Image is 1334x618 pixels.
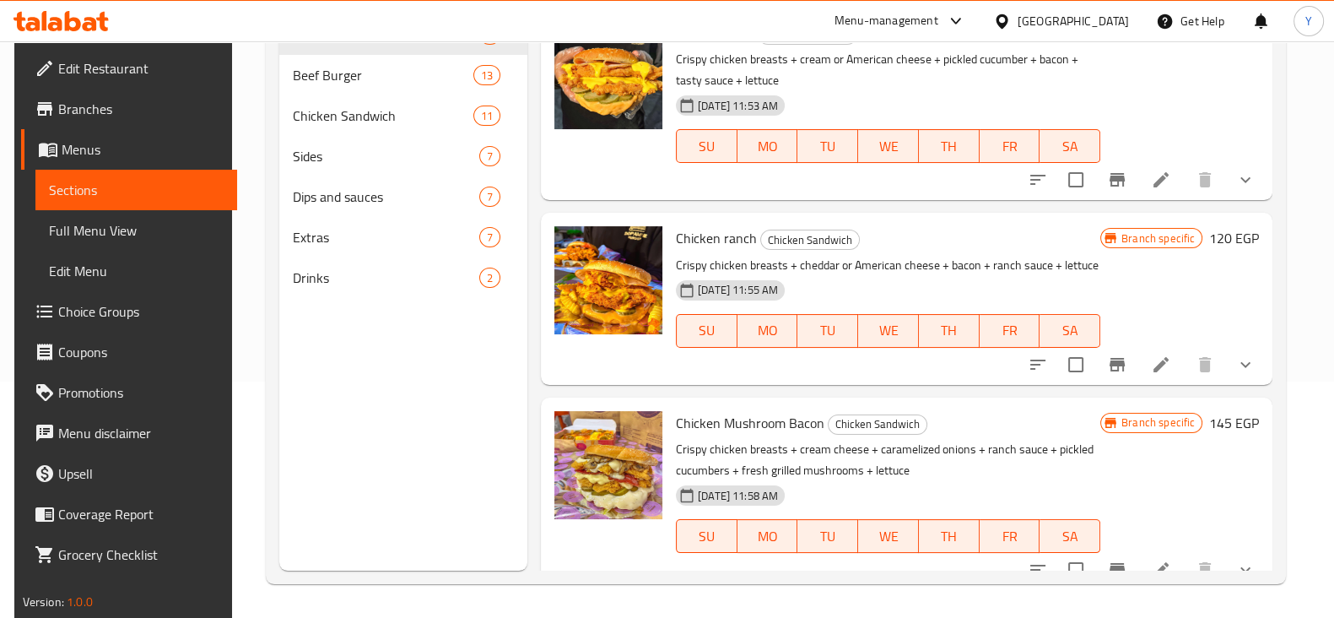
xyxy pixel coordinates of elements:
button: delete [1185,550,1225,590]
button: FR [980,314,1040,348]
button: SA [1040,314,1100,348]
span: FR [986,134,1034,159]
span: Menus [62,139,224,160]
span: Chicken Sandwich [293,106,473,126]
span: SA [1046,134,1094,159]
a: Choice Groups [21,291,237,332]
a: Grocery Checklist [21,534,237,575]
span: Edit Restaurant [58,58,224,79]
h6: 120 EGP [1209,21,1259,45]
div: items [473,106,500,126]
a: Edit Menu [35,251,237,291]
div: Dips and sauces7 [279,176,527,217]
a: Menus [21,129,237,170]
button: WE [858,129,919,163]
button: show more [1225,344,1266,385]
svg: Show Choices [1235,560,1256,580]
span: TH [926,524,973,549]
span: Select to update [1058,552,1094,588]
span: FR [986,318,1034,343]
div: Extras7 [279,217,527,257]
span: Chicken Sandwich [829,415,926,434]
span: SU [683,134,731,159]
a: Sections [35,170,237,210]
span: Full Menu View [49,220,224,241]
span: TU [804,524,851,549]
p: Crispy chicken breasts + cream cheese + caramelized onions + ranch sauce + pickled cucumbers + fr... [676,439,1100,481]
h6: 120 EGP [1209,226,1259,250]
a: Promotions [21,372,237,413]
span: FR [986,524,1034,549]
div: Chicken Sandwich [828,415,927,435]
span: Grocery Checklist [58,545,224,565]
button: TU [797,314,858,348]
a: Menu disclaimer [21,413,237,453]
span: 1.0.0 [67,591,93,613]
img: Chicken ranch [554,226,662,334]
button: TH [919,314,980,348]
div: [GEOGRAPHIC_DATA] [1018,12,1129,30]
span: Chicken Sandwich [761,230,859,250]
button: sort-choices [1018,344,1058,385]
span: Dips and sauces [293,187,479,207]
button: MO [737,314,798,348]
span: WE [865,524,912,549]
button: show more [1225,550,1266,590]
button: SA [1040,519,1100,553]
span: Promotions [58,382,224,403]
a: Upsell [21,453,237,494]
span: WE [865,134,912,159]
span: 7 [480,189,500,205]
button: Branch-specific-item [1097,550,1137,590]
svg: Show Choices [1235,355,1256,375]
span: SU [683,524,731,549]
button: Branch-specific-item [1097,344,1137,385]
span: Extras [293,227,479,247]
span: SA [1046,524,1094,549]
div: Drinks2 [279,257,527,298]
a: Coupons [21,332,237,372]
span: MO [744,134,791,159]
button: MO [737,519,798,553]
a: Edit Restaurant [21,48,237,89]
span: MO [744,318,791,343]
span: TU [804,134,851,159]
img: Chicken Mushroom Bacon [554,411,662,519]
button: show more [1225,160,1266,200]
img: Chicken Tasty [554,21,662,129]
div: Sides7 [279,136,527,176]
span: Edit Menu [49,261,224,281]
span: Coupons [58,342,224,362]
div: items [479,268,500,288]
span: TH [926,318,973,343]
span: TU [804,318,851,343]
span: Select to update [1058,162,1094,198]
a: Edit menu item [1151,560,1171,580]
button: TH [919,519,980,553]
button: delete [1185,160,1225,200]
div: items [479,146,500,166]
span: Coverage Report [58,504,224,524]
button: FR [980,519,1040,553]
span: Branch specific [1115,230,1202,247]
span: SU [683,318,731,343]
div: items [479,187,500,207]
a: Full Menu View [35,210,237,251]
span: Sections [49,180,224,200]
span: Drinks [293,268,479,288]
button: WE [858,519,919,553]
span: WE [865,318,912,343]
div: Menu-management [834,11,938,31]
span: Upsell [58,463,224,484]
button: sort-choices [1018,160,1058,200]
a: Edit menu item [1151,355,1171,375]
span: TH [926,134,973,159]
p: Crispy chicken breasts + cream or American cheese + pickled cucumber + bacon + tasty sauce + lettuce [676,49,1100,91]
button: TU [797,129,858,163]
button: sort-choices [1018,550,1058,590]
button: SU [676,519,737,553]
div: Chicken Sandwich11 [279,95,527,136]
